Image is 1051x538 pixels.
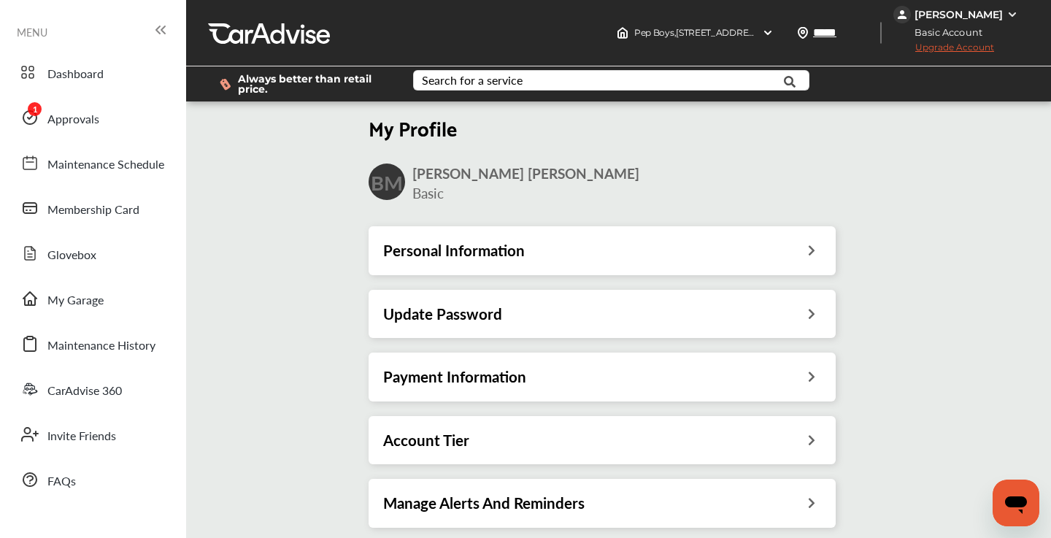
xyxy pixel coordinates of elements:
div: [PERSON_NAME] [915,8,1003,21]
a: Glovebox [13,234,172,272]
a: Maintenance History [13,325,172,363]
a: CarAdvise 360 [13,370,172,408]
h3: Account Tier [383,431,469,450]
a: My Garage [13,280,172,318]
h3: Update Password [383,304,502,323]
span: Approvals [47,110,99,129]
a: Dashboard [13,53,172,91]
span: Always better than retail price. [238,74,390,94]
a: Membership Card [13,189,172,227]
a: FAQs [13,461,172,499]
img: header-divider.bc55588e.svg [880,22,882,44]
img: WGsFRI8htEPBVLJbROoPRyZpYNWhNONpIPPETTm6eUC0GeLEiAAAAAElFTkSuQmCC [1006,9,1018,20]
h3: Payment Information [383,367,526,386]
span: Basic Account [895,25,993,40]
img: header-down-arrow.9dd2ce7d.svg [762,27,774,39]
span: Glovebox [47,246,96,265]
span: Pep Boys , [STREET_ADDRESS] LAWRENCEVILLE , GA 30046 [634,27,881,38]
span: FAQs [47,472,76,491]
img: jVpblrzwTbfkPYzPPzSLxeg0AAAAASUVORK5CYII= [893,6,911,23]
h2: My Profile [369,115,836,140]
img: header-home-logo.8d720a4f.svg [617,27,628,39]
a: Maintenance Schedule [13,144,172,182]
span: CarAdvise 360 [47,382,122,401]
span: [PERSON_NAME] [PERSON_NAME] [412,164,639,183]
img: location_vector.a44bc228.svg [797,27,809,39]
h2: BM [371,169,403,195]
img: dollor_label_vector.a70140d1.svg [220,78,231,91]
span: MENU [17,26,47,38]
div: Search for a service [422,74,523,86]
span: Dashboard [47,65,104,84]
span: Upgrade Account [893,42,994,60]
h3: Manage Alerts And Reminders [383,493,585,512]
span: Maintenance History [47,337,155,356]
a: Invite Friends [13,415,172,453]
h3: Personal Information [383,241,525,260]
span: Membership Card [47,201,139,220]
span: Basic [412,183,444,203]
a: Approvals [13,99,172,137]
span: Maintenance Schedule [47,155,164,174]
span: Invite Friends [47,427,116,446]
iframe: Button to launch messaging window [993,480,1039,526]
span: My Garage [47,291,104,310]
